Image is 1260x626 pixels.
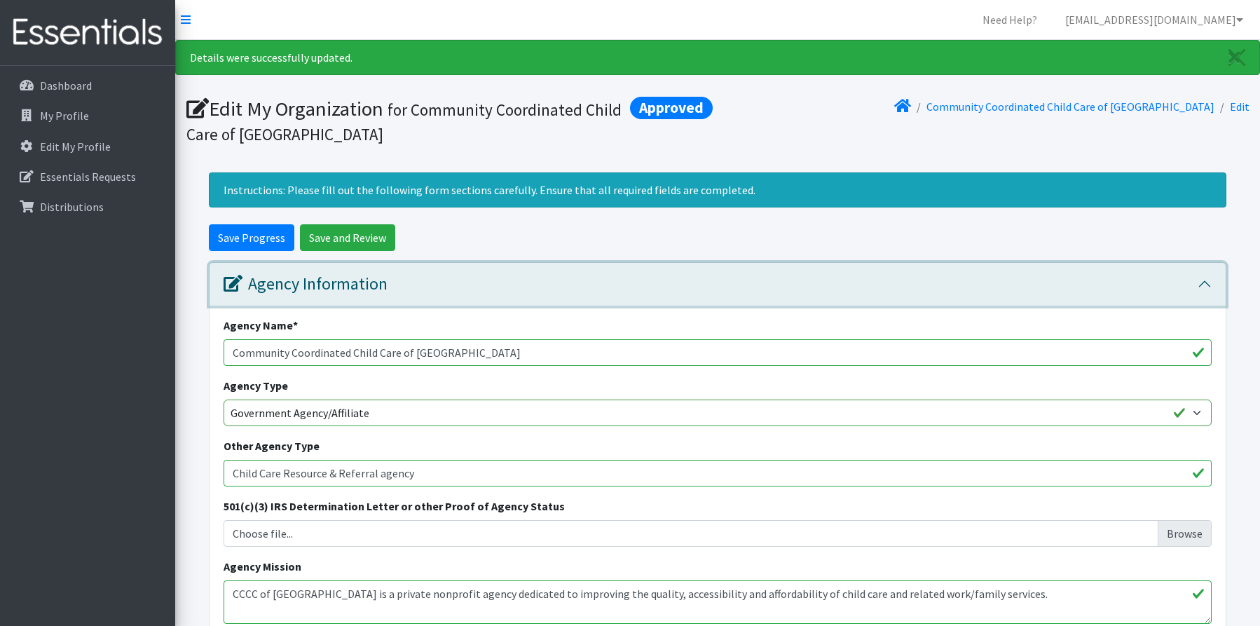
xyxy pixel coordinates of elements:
[6,193,170,221] a: Distributions
[224,558,301,575] label: Agency Mission
[926,100,1214,114] a: Community Coordinated Child Care of [GEOGRAPHIC_DATA]
[186,97,713,145] h1: Edit My Organization
[224,274,388,294] div: Agency Information
[40,140,111,154] p: Edit My Profile
[300,224,395,251] input: Save and Review
[224,377,288,394] label: Agency Type
[630,97,713,119] span: Approved
[224,580,1212,624] textarea: CCCC of [GEOGRAPHIC_DATA] is a private nonprofit agency dedicated to improving the quality, acces...
[209,224,294,251] input: Save Progress
[6,163,170,191] a: Essentials Requests
[186,100,622,144] small: for Community Coordinated Child Care of [GEOGRAPHIC_DATA]
[224,317,298,334] label: Agency Name
[224,498,565,515] label: 501(c)(3) IRS Determination Letter or other Proof of Agency Status
[293,318,298,332] abbr: required
[1214,41,1259,74] a: Close
[224,520,1212,547] label: Choose file...
[6,132,170,161] a: Edit My Profile
[6,72,170,100] a: Dashboard
[6,9,170,56] img: HumanEssentials
[6,102,170,130] a: My Profile
[209,172,1226,207] div: Instructions: Please fill out the following form sections carefully. Ensure that all required fie...
[1230,100,1249,114] a: Edit
[40,170,136,184] p: Essentials Requests
[175,40,1260,75] div: Details were successfully updated.
[210,263,1226,306] button: Agency Information
[40,109,89,123] p: My Profile
[40,79,92,93] p: Dashboard
[224,437,320,454] label: Other Agency Type
[1054,6,1254,34] a: [EMAIL_ADDRESS][DOMAIN_NAME]
[40,200,104,214] p: Distributions
[971,6,1048,34] a: Need Help?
